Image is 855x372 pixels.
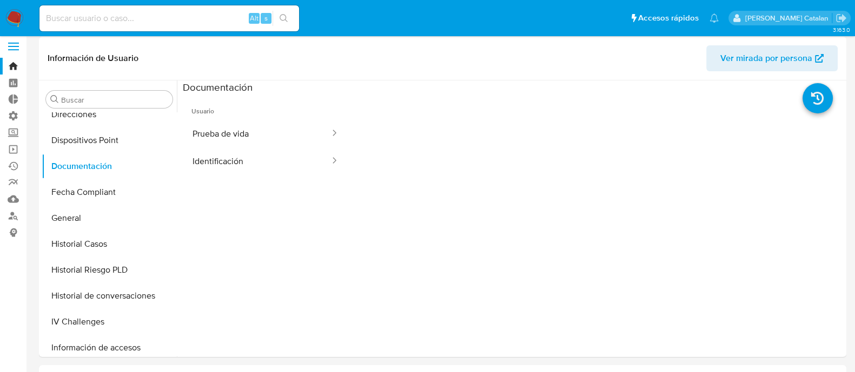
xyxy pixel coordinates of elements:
[745,13,832,23] p: rociodaniela.benavidescatalan@mercadolibre.cl
[42,205,177,231] button: General
[42,231,177,257] button: Historial Casos
[42,127,177,153] button: Dispositivos Point
[250,13,259,23] span: Alt
[42,179,177,205] button: Fecha Compliant
[638,12,699,24] span: Accesos rápidos
[836,12,847,24] a: Salir
[273,11,295,26] button: search-icon
[50,95,59,104] button: Buscar
[264,13,268,23] span: s
[720,45,812,71] span: Ver mirada por persona
[42,153,177,179] button: Documentación
[710,13,719,23] a: Notificaciones
[42,309,177,335] button: IV Challenges
[42,257,177,283] button: Historial Riesgo PLD
[706,45,838,71] button: Ver mirada por persona
[39,11,299,25] input: Buscar usuario o caso...
[42,102,177,127] button: Direcciones
[61,95,168,105] input: Buscar
[42,335,177,361] button: Información de accesos
[48,53,138,64] h1: Información de Usuario
[42,283,177,309] button: Historial de conversaciones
